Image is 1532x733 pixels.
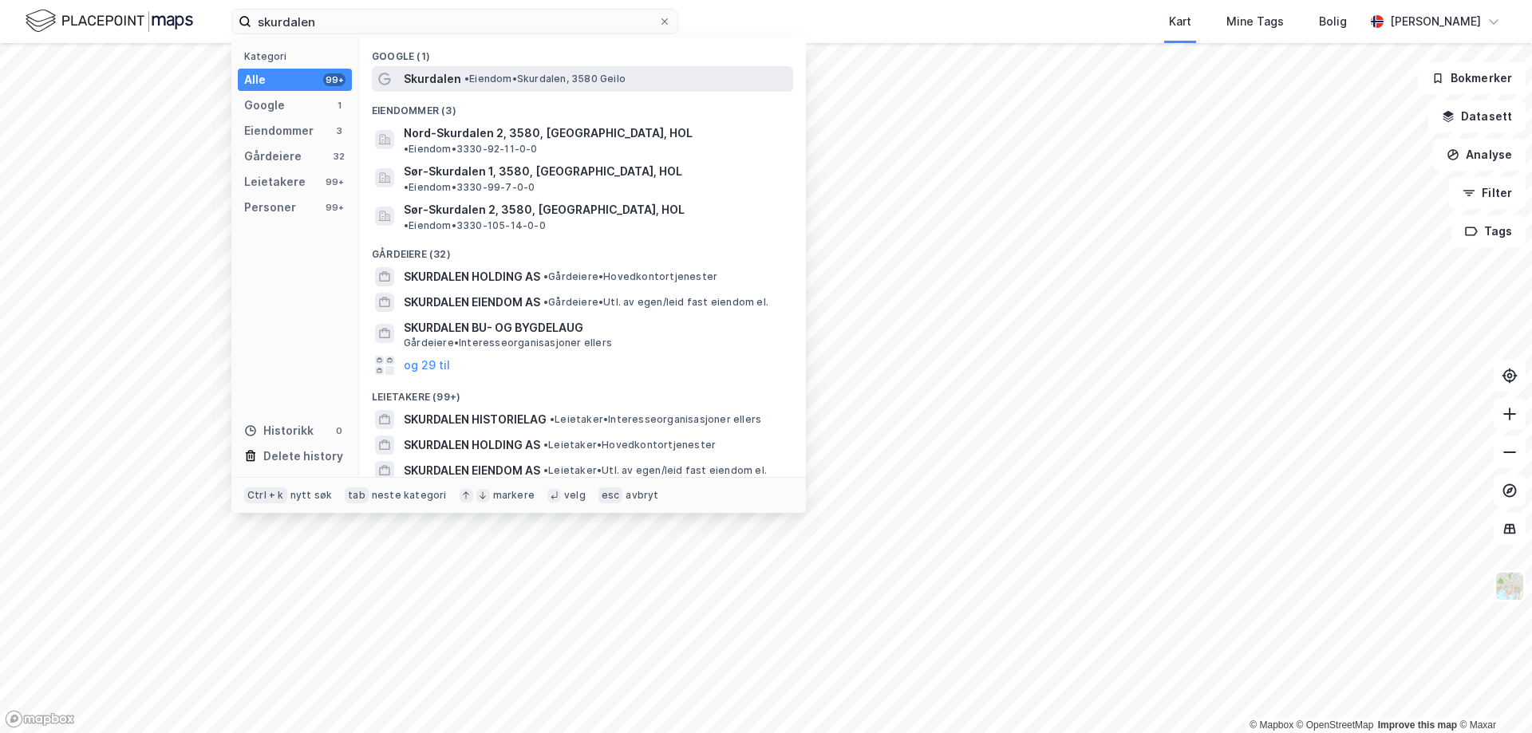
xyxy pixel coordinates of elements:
[543,439,716,451] span: Leietaker • Hovedkontortjenester
[359,92,806,120] div: Eiendommer (3)
[564,489,586,502] div: velg
[244,96,285,115] div: Google
[404,337,612,349] span: Gårdeiere • Interesseorganisasjoner ellers
[404,143,409,155] span: •
[543,270,548,282] span: •
[1418,62,1526,94] button: Bokmerker
[404,435,540,455] span: SKURDALEN HOLDING AS
[290,489,333,502] div: nytt søk
[359,37,806,66] div: Google (1)
[333,424,345,437] div: 0
[244,50,352,62] div: Kategori
[404,318,787,337] span: SKURDALEN BU- OG BYGDELAUG
[404,124,693,143] span: Nord-Skurdalen 2, 3580, [GEOGRAPHIC_DATA], HOL
[244,70,266,89] div: Alle
[543,296,768,309] span: Gårdeiere • Utl. av egen/leid fast eiendom el.
[323,175,345,188] div: 99+
[404,267,540,286] span: SKURDALEN HOLDING AS
[244,147,302,166] div: Gårdeiere
[1390,12,1481,31] div: [PERSON_NAME]
[543,439,548,451] span: •
[26,7,193,35] img: logo.f888ab2527a4732fd821a326f86c7f29.svg
[323,73,345,86] div: 99+
[1226,12,1284,31] div: Mine Tags
[263,447,343,466] div: Delete history
[244,421,314,440] div: Historikk
[598,487,623,503] div: esc
[1169,12,1191,31] div: Kart
[1494,571,1525,601] img: Z
[550,413,761,426] span: Leietaker • Interesseorganisasjoner ellers
[244,487,287,503] div: Ctrl + k
[550,413,555,425] span: •
[404,162,682,181] span: Sør-Skurdalen 1, 3580, [GEOGRAPHIC_DATA], HOL
[404,143,538,156] span: Eiendom • 3330-92-11-0-0
[333,99,345,112] div: 1
[404,410,547,429] span: SKURDALEN HISTORIELAG
[543,464,548,476] span: •
[1449,177,1526,209] button: Filter
[1428,100,1526,132] button: Datasett
[1452,656,1532,733] div: Kontrollprogram for chat
[1452,656,1532,733] iframe: Chat Widget
[404,461,540,480] span: SKURDALEN EIENDOM AS
[1297,719,1374,731] a: OpenStreetMap
[359,235,806,264] div: Gårdeiere (32)
[333,124,345,137] div: 3
[404,356,450,375] button: og 29 til
[404,219,409,231] span: •
[5,710,75,728] a: Mapbox homepage
[543,464,767,477] span: Leietaker • Utl. av egen/leid fast eiendom el.
[404,69,461,89] span: Skurdalen
[323,201,345,214] div: 99+
[543,270,717,283] span: Gårdeiere • Hovedkontortjenester
[464,73,469,85] span: •
[251,10,658,33] input: Søk på adresse, matrikkel, gårdeiere, leietakere eller personer
[493,489,535,502] div: markere
[404,200,685,219] span: Sør-Skurdalen 2, 3580, [GEOGRAPHIC_DATA], HOL
[1433,139,1526,171] button: Analyse
[1378,719,1457,731] a: Improve this map
[1250,719,1293,731] a: Mapbox
[626,489,658,502] div: avbryt
[404,181,409,193] span: •
[244,172,306,191] div: Leietakere
[404,219,546,232] span: Eiendom • 3330-105-14-0-0
[345,487,369,503] div: tab
[404,293,540,312] span: SKURDALEN EIENDOM AS
[1451,215,1526,247] button: Tags
[372,489,447,502] div: neste kategori
[1319,12,1347,31] div: Bolig
[464,73,626,85] span: Eiendom • Skurdalen, 3580 Geilo
[359,378,806,407] div: Leietakere (99+)
[404,181,535,194] span: Eiendom • 3330-99-7-0-0
[543,296,548,308] span: •
[333,150,345,163] div: 32
[244,198,296,217] div: Personer
[244,121,314,140] div: Eiendommer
